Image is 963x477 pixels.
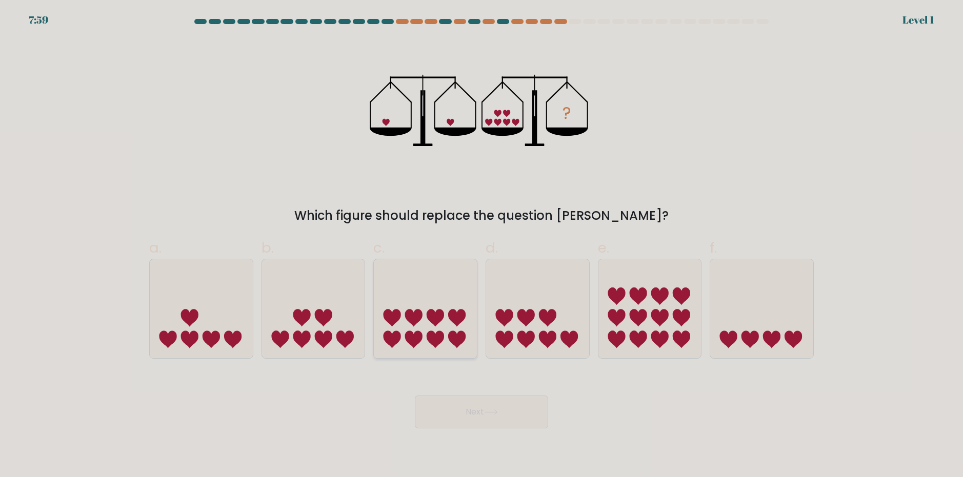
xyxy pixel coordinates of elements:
button: Next [415,396,548,428]
span: a. [149,238,162,258]
tspan: ? [563,101,571,125]
div: 7:59 [29,12,48,28]
span: c. [373,238,385,258]
span: b. [262,238,274,258]
div: Level 1 [902,12,934,28]
span: e. [598,238,609,258]
span: f. [710,238,717,258]
div: Which figure should replace the question [PERSON_NAME]? [155,206,808,225]
span: d. [486,238,498,258]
